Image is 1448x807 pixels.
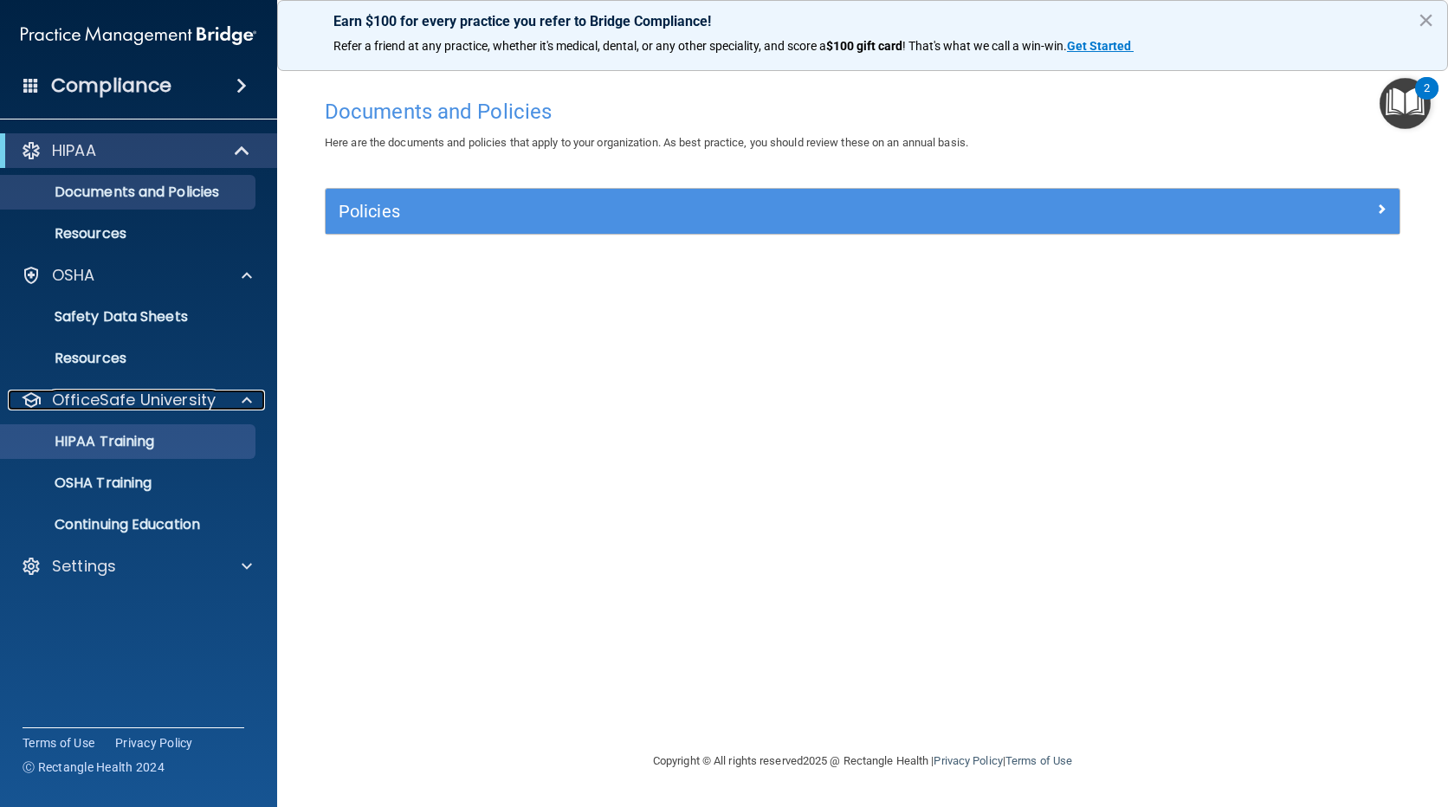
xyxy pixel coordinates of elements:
a: OfficeSafe University [21,390,252,410]
p: OSHA Training [11,475,152,492]
p: Documents and Policies [11,184,248,201]
p: Earn $100 for every practice you refer to Bridge Compliance! [333,13,1392,29]
span: Here are the documents and policies that apply to your organization. As best practice, you should... [325,136,968,149]
a: Policies [339,197,1387,225]
h4: Documents and Policies [325,100,1400,123]
h5: Policies [339,202,1118,221]
span: Ⓒ Rectangle Health 2024 [23,759,165,776]
p: Resources [11,350,248,367]
div: 2 [1424,88,1430,111]
a: Terms of Use [1005,754,1072,767]
strong: $100 gift card [826,39,902,53]
span: Refer a friend at any practice, whether it's medical, dental, or any other speciality, and score a [333,39,826,53]
a: Get Started [1067,39,1134,53]
button: Open Resource Center, 2 new notifications [1380,78,1431,129]
p: OfficeSafe University [52,390,216,410]
img: PMB logo [21,18,256,53]
p: HIPAA Training [11,433,154,450]
a: HIPAA [21,140,251,161]
h4: Compliance [51,74,171,98]
p: Resources [11,225,248,242]
button: Close [1418,6,1434,34]
a: Privacy Policy [934,754,1002,767]
p: HIPAA [52,140,96,161]
a: Terms of Use [23,734,94,752]
strong: Get Started [1067,39,1131,53]
p: Continuing Education [11,516,248,533]
p: OSHA [52,265,95,286]
div: Copyright © All rights reserved 2025 @ Rectangle Health | | [546,733,1179,789]
p: Settings [52,556,116,577]
span: ! That's what we call a win-win. [902,39,1067,53]
a: Privacy Policy [115,734,193,752]
a: Settings [21,556,252,577]
p: Safety Data Sheets [11,308,248,326]
a: OSHA [21,265,252,286]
